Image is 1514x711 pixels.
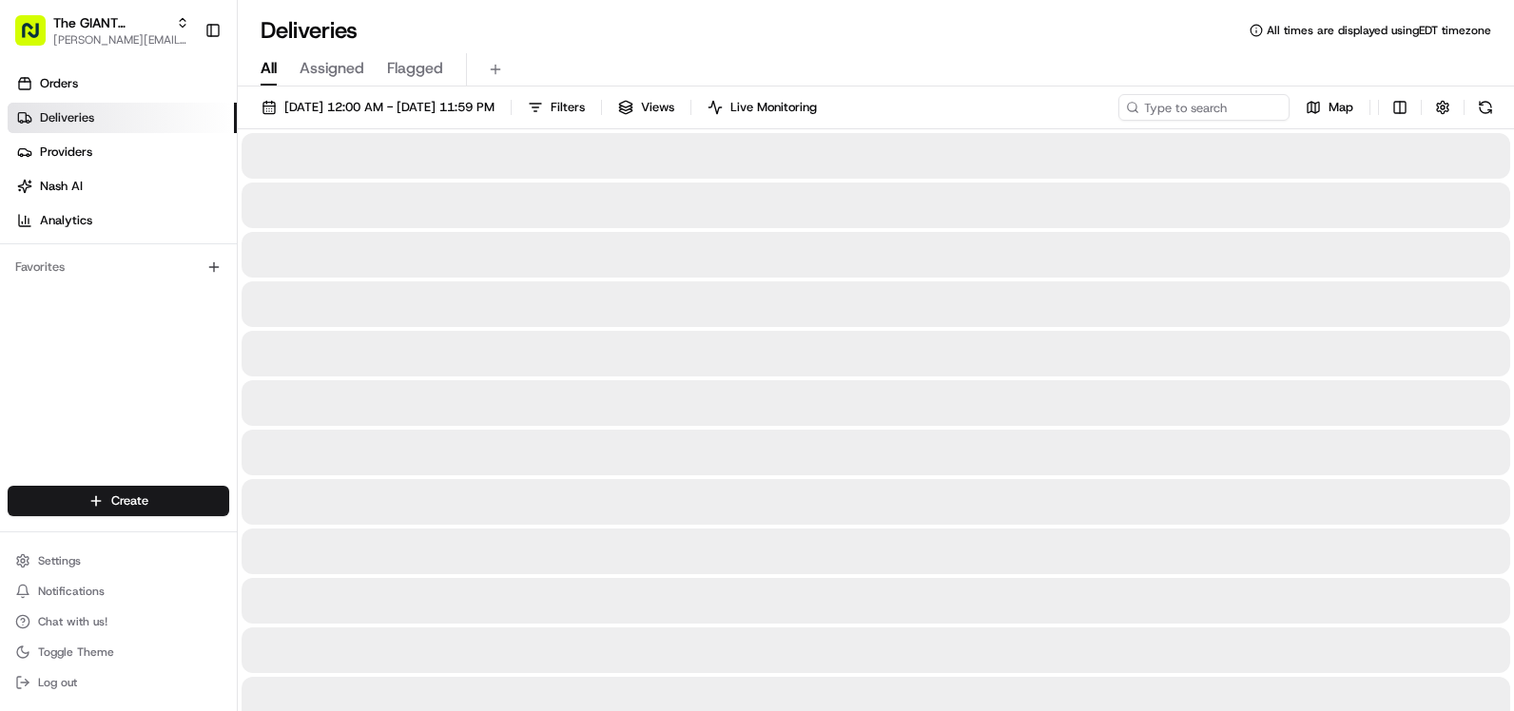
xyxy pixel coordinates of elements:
button: Create [8,486,229,516]
span: Settings [38,553,81,568]
span: Assigned [300,57,364,80]
span: Nash AI [40,178,83,195]
span: Analytics [40,212,92,229]
input: Type to search [1118,94,1290,121]
span: Chat with us! [38,614,107,629]
span: Live Monitoring [730,99,817,116]
span: Flagged [387,57,443,80]
span: Providers [40,144,92,161]
button: Log out [8,669,229,696]
h1: Deliveries [261,15,358,46]
button: Filters [519,94,593,121]
button: Settings [8,548,229,574]
span: Create [111,492,148,509]
button: [DATE] 12:00 AM - [DATE] 11:59 PM [253,94,503,121]
span: [DATE] 12:00 AM - [DATE] 11:59 PM [284,99,495,116]
button: The GIANT Company [53,13,168,32]
span: Filters [551,99,585,116]
a: Deliveries [8,103,237,133]
span: All [261,57,277,80]
a: Providers [8,137,237,167]
button: Notifications [8,578,229,605]
span: Deliveries [40,109,94,126]
button: Toggle Theme [8,639,229,665]
button: Refresh [1472,94,1499,121]
span: Map [1329,99,1353,116]
button: Chat with us! [8,608,229,635]
button: Live Monitoring [699,94,825,121]
button: Views [610,94,683,121]
button: [PERSON_NAME][EMAIL_ADDRESS][PERSON_NAME][DOMAIN_NAME] [53,32,189,48]
span: Orders [40,75,78,92]
span: All times are displayed using EDT timezone [1267,23,1491,38]
div: Favorites [8,252,229,282]
span: Toggle Theme [38,644,114,660]
span: Log out [38,675,77,690]
a: Analytics [8,205,237,236]
button: Map [1297,94,1362,121]
span: Views [641,99,674,116]
a: Orders [8,68,237,99]
button: The GIANT Company[PERSON_NAME][EMAIL_ADDRESS][PERSON_NAME][DOMAIN_NAME] [8,8,197,53]
a: Nash AI [8,171,237,202]
span: Notifications [38,584,105,599]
